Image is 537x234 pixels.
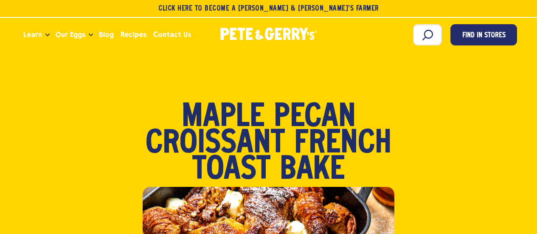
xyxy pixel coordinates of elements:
span: Find in Stores [462,30,506,42]
span: Blog [99,29,114,40]
span: Bake [280,157,345,183]
span: Pecan [274,104,356,131]
span: Contact Us [153,29,191,40]
input: Search [413,24,442,45]
span: Recipes [121,29,146,40]
span: Our Eggs [56,29,85,40]
span: Maple [182,104,264,131]
span: Toast [192,157,270,183]
span: French [294,131,391,157]
span: Croissant [146,131,285,157]
a: Our Eggs [52,23,89,46]
a: Contact Us [150,23,194,46]
button: Open the dropdown menu for Our Eggs [89,34,93,37]
a: Find in Stores [450,24,517,45]
button: Open the dropdown menu for Learn [45,34,50,37]
span: Learn [23,29,42,40]
a: Learn [20,23,45,46]
a: Recipes [117,23,150,46]
a: Blog [96,23,117,46]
